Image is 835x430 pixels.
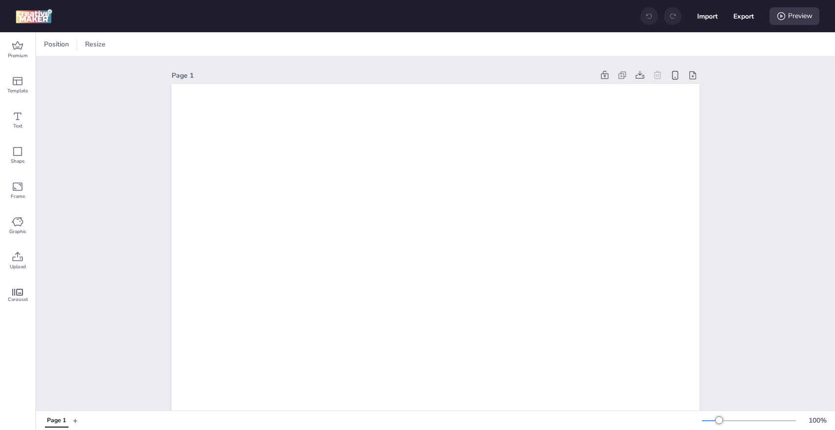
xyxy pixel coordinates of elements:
div: Page 1 [172,70,594,81]
div: Tabs [40,412,73,429]
button: Import [697,6,718,26]
button: + [73,412,78,429]
span: Text [13,122,22,130]
div: 100 % [806,415,829,426]
div: Preview [769,7,819,25]
span: Frame [11,193,25,200]
span: Premium [8,52,28,60]
span: Shape [11,157,24,165]
span: Template [7,87,28,95]
span: Resize [83,39,108,49]
span: Position [42,39,71,49]
span: Graphic [9,228,26,236]
img: logo Creative Maker [16,9,52,23]
span: Upload [10,263,26,271]
button: Export [733,6,754,26]
div: Page 1 [47,416,66,425]
span: Carousel [8,296,28,303]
